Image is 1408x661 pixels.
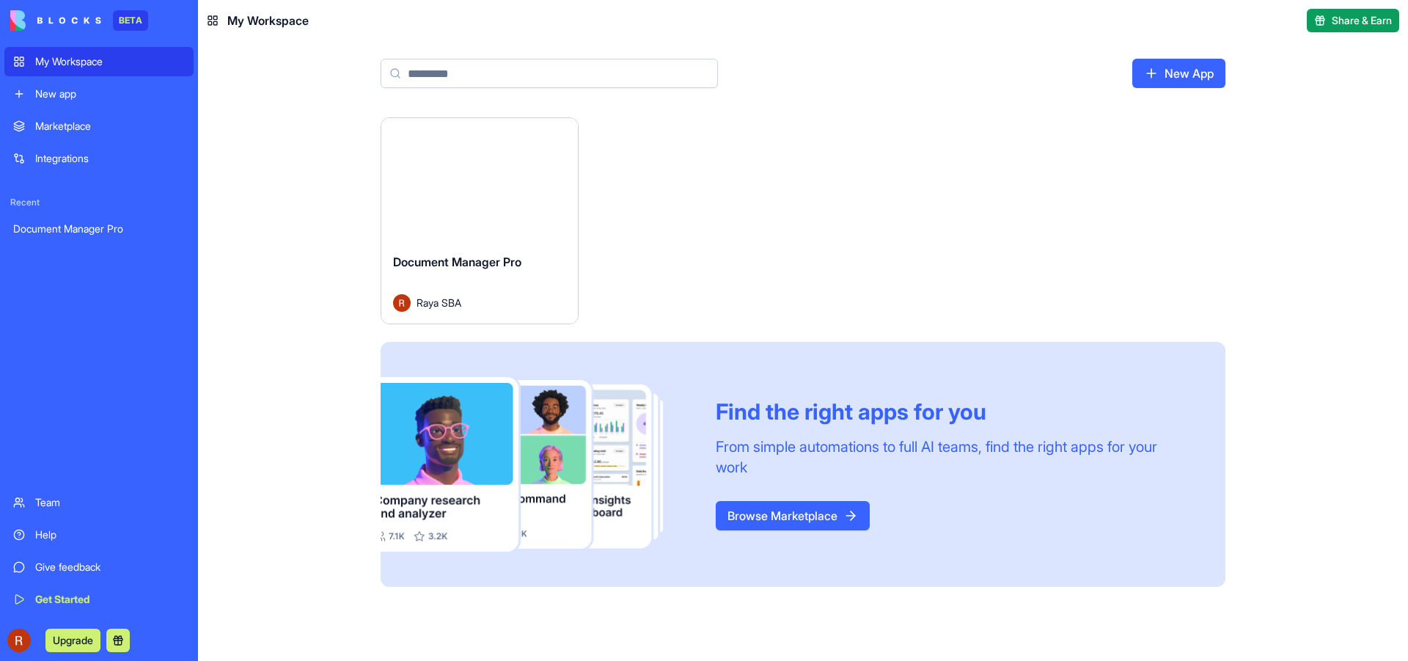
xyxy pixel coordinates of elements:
[4,585,194,614] a: Get Started
[4,214,194,244] a: Document Manager Pro
[35,560,185,574] div: Give feedback
[35,87,185,101] div: New app
[393,255,521,269] span: Document Manager Pro
[381,377,692,552] img: Frame_181_egmpey.png
[381,117,579,324] a: Document Manager ProAvatarRaya SBA
[35,151,185,166] div: Integrations
[4,112,194,141] a: Marketplace
[35,119,185,134] div: Marketplace
[113,10,148,31] div: BETA
[4,79,194,109] a: New app
[13,222,185,236] div: Document Manager Pro
[45,629,100,652] button: Upgrade
[35,54,185,69] div: My Workspace
[10,10,148,31] a: BETA
[716,501,870,530] a: Browse Marketplace
[716,398,1190,425] div: Find the right apps for you
[4,552,194,582] a: Give feedback
[35,527,185,542] div: Help
[393,294,411,312] img: Avatar
[45,632,100,647] a: Upgrade
[4,47,194,76] a: My Workspace
[227,12,309,29] span: My Workspace
[417,295,461,310] span: Raya SBA
[1332,13,1392,28] span: Share & Earn
[1307,9,1399,32] button: Share & Earn
[4,144,194,173] a: Integrations
[35,592,185,607] div: Get Started
[35,495,185,510] div: Team
[10,10,101,31] img: logo
[1132,59,1225,88] a: New App
[716,437,1190,478] div: From simple automations to full AI teams, find the right apps for your work
[4,197,194,208] span: Recent
[4,488,194,517] a: Team
[7,629,31,652] img: ACg8ocK4BY4_wpnMdKKfK10f42NGOtIoLhMGWlXiNI7zlJQ6F33OOQ=s96-c
[4,520,194,549] a: Help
